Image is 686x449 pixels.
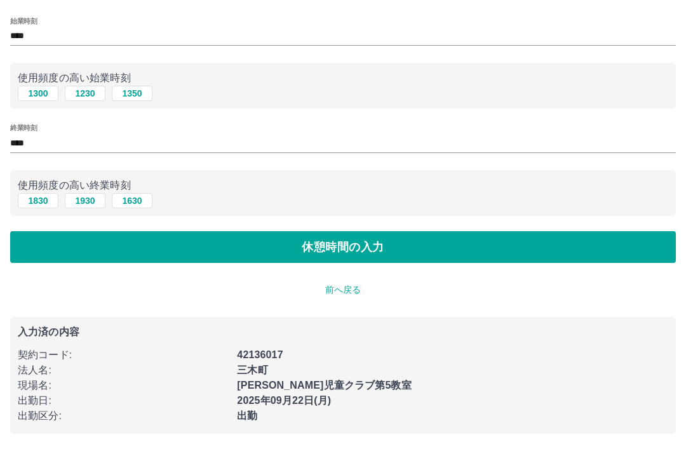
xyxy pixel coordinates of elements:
[112,86,152,101] button: 1350
[237,410,257,421] b: 出勤
[18,70,668,86] p: 使用頻度の高い始業時刻
[10,283,676,297] p: 前へ戻る
[65,193,105,208] button: 1930
[18,378,229,393] p: 現場名 :
[237,365,267,375] b: 三木町
[18,86,58,101] button: 1300
[237,380,411,391] b: [PERSON_NAME]児童クラブ第5教室
[112,193,152,208] button: 1630
[237,349,283,360] b: 42136017
[10,16,37,25] label: 始業時刻
[10,123,37,133] label: 終業時刻
[18,408,229,424] p: 出勤区分 :
[18,347,229,363] p: 契約コード :
[18,393,229,408] p: 出勤日 :
[18,363,229,378] p: 法人名 :
[18,178,668,193] p: 使用頻度の高い終業時刻
[18,327,668,337] p: 入力済の内容
[65,86,105,101] button: 1230
[10,231,676,263] button: 休憩時間の入力
[237,395,331,406] b: 2025年09月22日(月)
[18,193,58,208] button: 1830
